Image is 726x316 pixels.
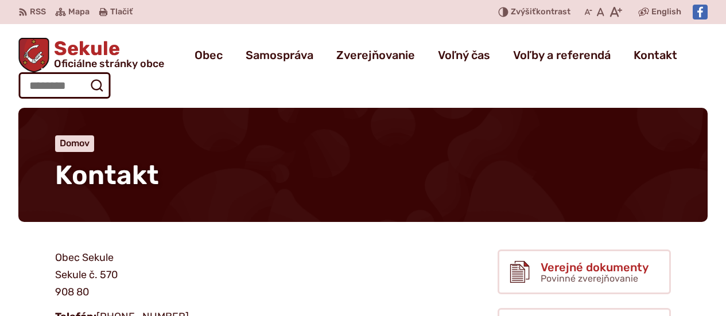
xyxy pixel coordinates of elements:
[55,249,463,301] p: Obec Sekule Sekule č. 570 908 80
[49,39,164,69] span: Sekule
[110,7,133,17] span: Tlačiť
[30,5,46,19] span: RSS
[649,5,684,19] a: English
[511,7,536,17] span: Zvýšiť
[651,5,681,19] span: English
[693,5,708,19] img: Prejsť na Facebook stránku
[541,261,649,274] span: Verejné dokumenty
[18,38,164,72] a: Logo Sekule, prejsť na domovskú stránku.
[511,7,570,17] span: kontrast
[55,159,159,191] span: Kontakt
[60,138,90,149] a: Domov
[513,39,611,71] a: Voľby a referendá
[195,39,223,71] a: Obec
[541,273,638,284] span: Povinné zverejňovanie
[68,5,90,19] span: Mapa
[18,38,49,72] img: Prejsť na domovskú stránku
[634,39,677,71] a: Kontakt
[438,39,490,71] a: Voľný čas
[54,58,164,69] span: Oficiálne stránky obce
[336,39,415,71] a: Zverejňovanie
[246,39,313,71] a: Samospráva
[498,249,671,294] a: Verejné dokumenty Povinné zverejňovanie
